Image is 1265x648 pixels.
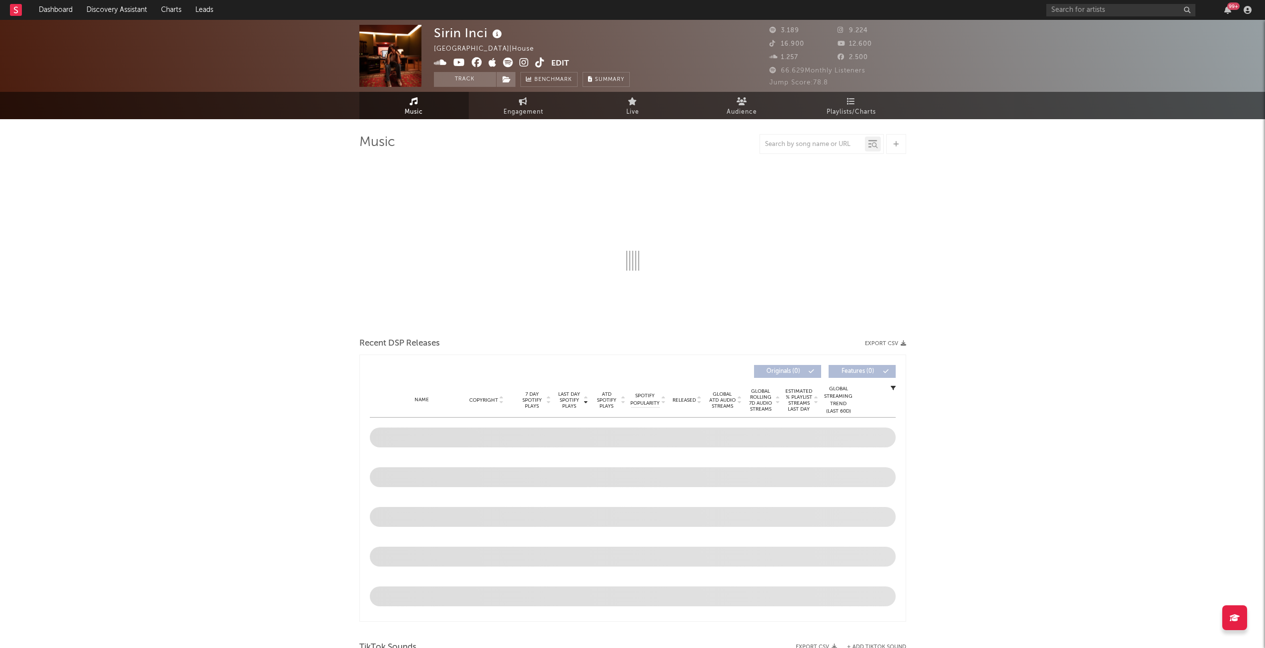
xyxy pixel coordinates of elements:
span: Spotify Popularity [630,392,660,407]
span: Live [626,106,639,118]
button: 99+ [1224,6,1231,14]
input: Search for artists [1046,4,1195,16]
span: 9.224 [838,27,868,34]
span: Audience [727,106,757,118]
button: Export CSV [865,341,906,347]
span: Released [673,397,696,403]
span: 16.900 [769,41,804,47]
div: Global Streaming Trend (Last 60D) [824,385,853,415]
span: Global ATD Audio Streams [709,391,736,409]
div: Name [390,396,455,404]
a: Live [578,92,687,119]
span: Last Day Spotify Plays [556,391,583,409]
a: Benchmark [520,72,578,87]
button: Summary [583,72,630,87]
span: Benchmark [534,74,572,86]
span: 12.600 [838,41,872,47]
button: Features(0) [829,365,896,378]
div: [GEOGRAPHIC_DATA] | House [434,43,545,55]
span: Summary [595,77,624,82]
span: 3.189 [769,27,799,34]
span: Features ( 0 ) [835,368,881,374]
a: Music [359,92,469,119]
a: Playlists/Charts [797,92,906,119]
span: 1.257 [769,54,798,61]
span: ATD Spotify Plays [593,391,620,409]
div: Sirin Inci [434,25,505,41]
span: 7 Day Spotify Plays [519,391,545,409]
div: 99 + [1227,2,1240,10]
button: Originals(0) [754,365,821,378]
span: 2.500 [838,54,868,61]
span: Playlists/Charts [827,106,876,118]
a: Audience [687,92,797,119]
input: Search by song name or URL [760,141,865,148]
span: Copyright [469,397,498,403]
span: Global Rolling 7D Audio Streams [747,388,774,412]
span: Music [405,106,423,118]
a: Engagement [469,92,578,119]
span: Engagement [504,106,543,118]
button: Edit [551,58,569,70]
span: Originals ( 0 ) [760,368,806,374]
span: Jump Score: 78.8 [769,79,828,86]
span: Recent DSP Releases [359,338,440,350]
button: Track [434,72,496,87]
span: Estimated % Playlist Streams Last Day [785,388,813,412]
span: 66.629 Monthly Listeners [769,68,865,74]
